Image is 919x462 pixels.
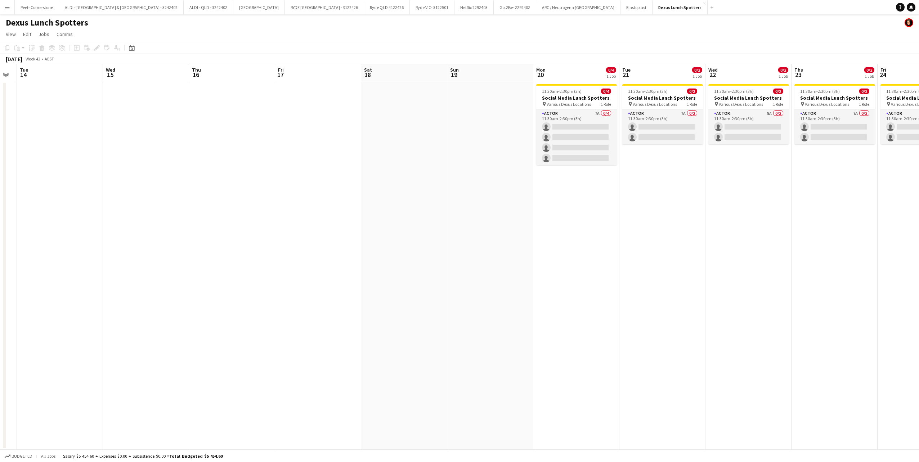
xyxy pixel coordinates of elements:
[59,0,184,14] button: ALDI - [GEOGRAPHIC_DATA] & [GEOGRAPHIC_DATA] - 3242402
[15,0,59,14] button: Peet- Cornerstone
[708,95,789,101] h3: Social Media Lunch Spotters
[277,71,284,79] span: 17
[859,89,869,94] span: 0/2
[6,31,16,37] span: View
[364,0,410,14] button: Ryde QLD 4122426
[19,71,28,79] span: 14
[449,71,459,79] span: 19
[620,0,653,14] button: Elastoplast
[779,73,788,79] div: 1 Job
[12,454,32,459] span: Budgeted
[773,101,783,107] span: 1 Role
[278,67,284,73] span: Fri
[622,95,703,101] h3: Social Media Lunch Spotters
[601,89,611,94] span: 0/4
[692,67,702,73] span: 0/2
[621,71,631,79] span: 21
[606,67,616,73] span: 0/4
[39,31,49,37] span: Jobs
[184,0,233,14] button: ALDI - QLD - 3242402
[536,109,617,165] app-card-role: Actor7A0/411:30am-2:30pm (3h)
[880,67,886,73] span: Fri
[535,71,546,79] span: 20
[687,89,697,94] span: 0/2
[653,0,708,14] button: Dexus Lunch Spotters
[45,56,54,62] div: AEST
[536,84,617,165] app-job-card: 11:30am-2:30pm (3h)0/4Social Media Lunch Spotters Various Dexus Locations1 RoleActor7A0/411:30am-...
[542,89,582,94] span: 11:30am-2:30pm (3h)
[794,67,803,73] span: Thu
[707,71,718,79] span: 22
[450,67,459,73] span: Sun
[6,55,22,63] div: [DATE]
[54,30,76,39] a: Comms
[547,101,591,107] span: Various Dexus Locations
[285,0,364,14] button: RYDE [GEOGRAPHIC_DATA] - 3122426
[633,101,677,107] span: Various Dexus Locations
[794,95,875,101] h3: Social Media Lunch Spotters
[3,30,19,39] a: View
[36,30,52,39] a: Jobs
[708,109,789,144] app-card-role: Actor8A0/211:30am-2:30pm (3h)
[4,452,33,460] button: Budgeted
[192,67,201,73] span: Thu
[536,95,617,101] h3: Social Media Lunch Spotters
[57,31,73,37] span: Comms
[800,89,840,94] span: 11:30am-2:30pm (3h)
[20,67,28,73] span: Tue
[805,101,849,107] span: Various Dexus Locations
[363,71,372,79] span: 18
[106,67,115,73] span: Wed
[864,67,874,73] span: 0/2
[794,84,875,144] app-job-card: 11:30am-2:30pm (3h)0/2Social Media Lunch Spotters Various Dexus Locations1 RoleActor7A0/211:30am-...
[40,453,57,459] span: All jobs
[622,84,703,144] app-job-card: 11:30am-2:30pm (3h)0/2Social Media Lunch Spotters Various Dexus Locations1 RoleActor7A0/211:30am-...
[454,0,494,14] button: Netflix 2292403
[536,0,620,14] button: ARC / Neutrogena [GEOGRAPHIC_DATA]
[105,71,115,79] span: 15
[794,109,875,144] app-card-role: Actor7A0/211:30am-2:30pm (3h)
[622,109,703,144] app-card-role: Actor7A0/211:30am-2:30pm (3h)
[692,73,702,79] div: 1 Job
[879,71,886,79] span: 24
[191,71,201,79] span: 16
[494,0,536,14] button: Got2Be- 2292402
[687,101,697,107] span: 1 Role
[601,101,611,107] span: 1 Role
[778,67,788,73] span: 0/2
[233,0,285,14] button: [GEOGRAPHIC_DATA]
[773,89,783,94] span: 0/2
[606,73,616,79] div: 1 Job
[793,71,803,79] span: 23
[23,31,31,37] span: Edit
[63,453,223,459] div: Salary $5 454.60 + Expenses $0.00 + Subsistence $0.00 =
[628,89,668,94] span: 11:30am-2:30pm (3h)
[364,67,372,73] span: Sat
[714,89,754,94] span: 11:30am-2:30pm (3h)
[410,0,454,14] button: Ryde VIC- 3122501
[708,84,789,144] app-job-card: 11:30am-2:30pm (3h)0/2Social Media Lunch Spotters Various Dexus Locations1 RoleActor8A0/211:30am-...
[20,30,34,39] a: Edit
[905,18,913,27] app-user-avatar: Samantha Sedman
[859,101,869,107] span: 1 Role
[622,67,631,73] span: Tue
[865,73,874,79] div: 1 Job
[708,67,718,73] span: Wed
[536,67,546,73] span: Mon
[719,101,763,107] span: Various Dexus Locations
[24,56,42,62] span: Week 42
[169,453,223,459] span: Total Budgeted $5 454.60
[6,17,88,28] h1: Dexus Lunch Spotters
